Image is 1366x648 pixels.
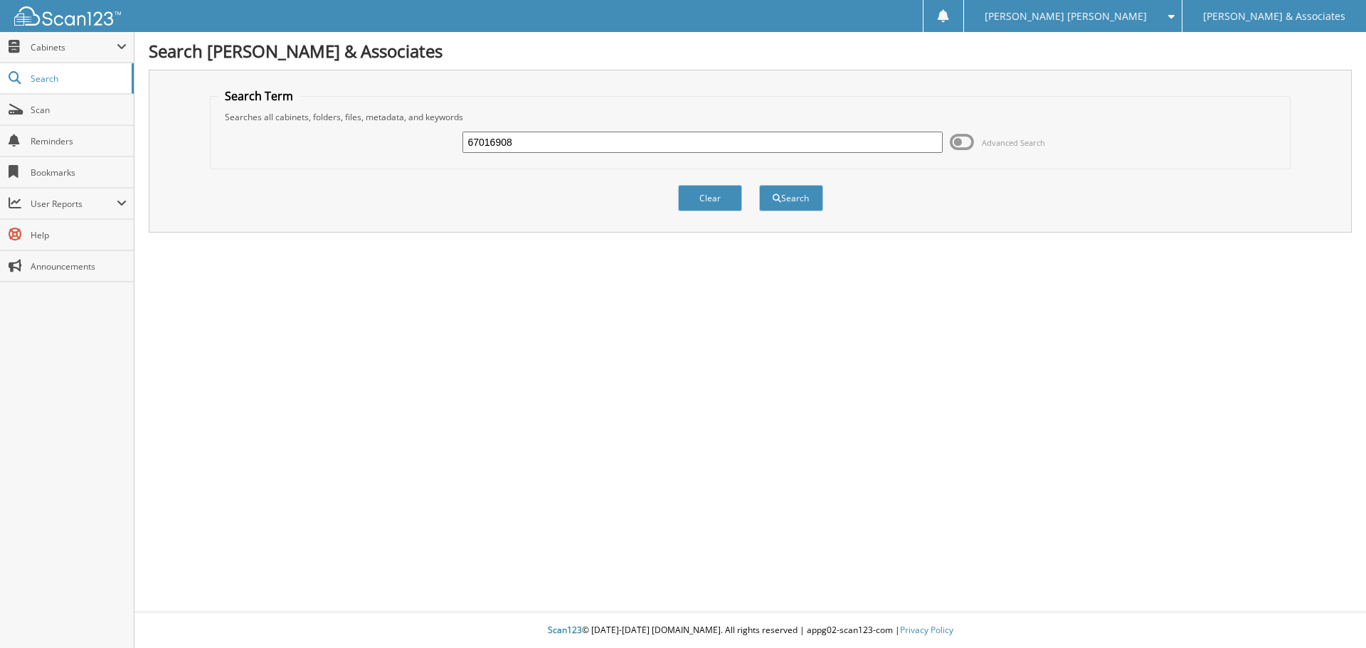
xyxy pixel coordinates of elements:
img: scan123-logo-white.svg [14,6,121,26]
span: [PERSON_NAME] & Associates [1203,12,1345,21]
span: User Reports [31,198,117,210]
div: © [DATE]-[DATE] [DOMAIN_NAME]. All rights reserved | appg02-scan123-com | [134,613,1366,648]
span: Reminders [31,135,127,147]
h1: Search [PERSON_NAME] & Associates [149,39,1352,63]
span: Search [31,73,125,85]
span: Scan123 [548,624,582,636]
span: Announcements [31,260,127,272]
span: Bookmarks [31,166,127,179]
span: [PERSON_NAME] [PERSON_NAME] [985,12,1147,21]
span: Advanced Search [982,137,1045,148]
a: Privacy Policy [900,624,953,636]
button: Search [759,185,823,211]
iframe: Chat Widget [1295,580,1366,648]
span: Help [31,229,127,241]
span: Scan [31,104,127,116]
legend: Search Term [218,88,300,104]
span: Cabinets [31,41,117,53]
div: Searches all cabinets, folders, files, metadata, and keywords [218,111,1283,123]
button: Clear [678,185,742,211]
